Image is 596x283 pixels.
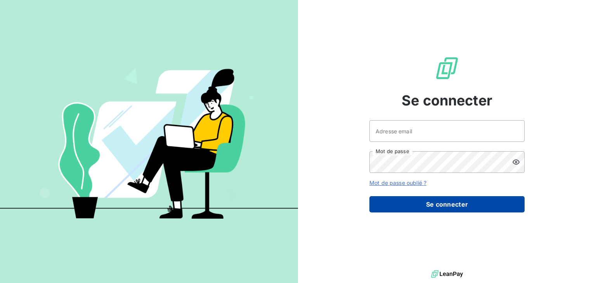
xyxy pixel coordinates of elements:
img: Logo LeanPay [435,56,459,81]
input: placeholder [369,120,525,142]
a: Mot de passe oublié ? [369,179,426,186]
button: Se connecter [369,196,525,212]
img: logo [431,268,463,280]
span: Se connecter [402,90,492,111]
